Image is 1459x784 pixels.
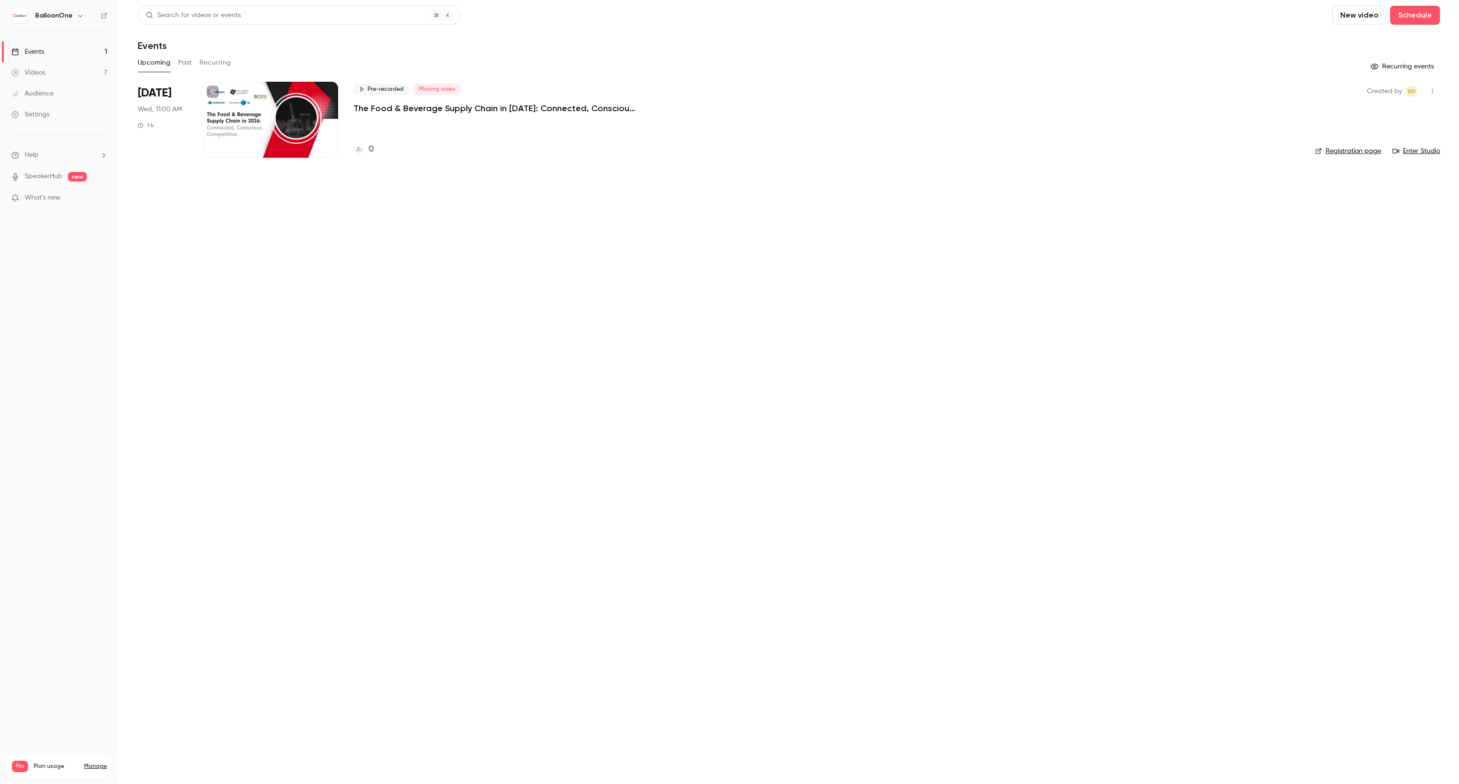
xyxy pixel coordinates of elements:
button: Past [178,55,192,70]
span: Missing video [413,84,461,95]
a: 0 [353,143,374,156]
span: Plan usage [34,763,78,770]
div: Audience [11,89,54,98]
a: The Food & Beverage Supply Chain in [DATE]: Connected, Conscious, Competitive. [353,103,638,114]
h4: 0 [369,143,374,156]
a: Manage [84,763,107,770]
span: new [68,172,87,182]
div: Events [11,47,44,57]
div: Search for videos or events [146,10,241,20]
button: Recurring events [1366,59,1440,74]
button: Upcoming [138,55,171,70]
a: Registration page [1315,146,1381,156]
span: Pre-recorded [353,84,409,95]
span: [DATE] [138,86,171,101]
span: Wed, 11:00 AM [138,105,182,114]
button: New video [1332,6,1386,25]
div: Oct 29 Wed, 11:00 AM (Europe/London) [138,82,188,158]
button: Schedule [1390,6,1440,25]
span: Created by [1367,86,1402,97]
li: help-dropdown-opener [11,150,107,160]
div: Videos [11,68,45,77]
span: Pro [12,761,28,772]
a: Enter Studio [1393,146,1440,156]
span: Help [25,150,38,160]
h1: Events [138,40,167,51]
div: 1 h [138,122,154,129]
button: Recurring [199,55,231,70]
span: SD [1408,86,1416,97]
span: What's new [25,193,60,203]
div: Settings [11,110,49,119]
span: Sitara Duggal [1406,86,1417,97]
a: SpeakerHub [25,172,62,182]
img: BalloonOne [12,8,27,23]
iframe: Noticeable Trigger [96,194,107,202]
h6: BalloonOne [35,11,73,20]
